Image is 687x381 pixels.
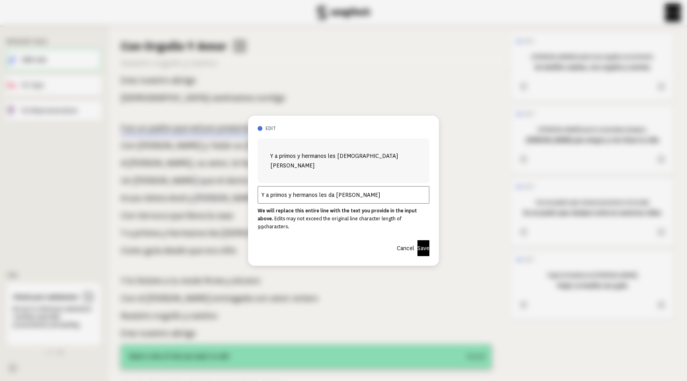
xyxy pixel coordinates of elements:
button: Cancel [397,240,414,256]
h3: edit [266,125,429,132]
input: Add your line edit here [258,186,429,204]
span: Y a primos y hermanos les [DEMOGRAPHIC_DATA] [PERSON_NAME] [270,151,417,170]
span: Edits may not exceed the original line character length of 99 characters. [258,216,402,229]
strong: We will replace this entire line with the text you provide in the input above. [258,208,417,222]
button: Save [417,240,429,256]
